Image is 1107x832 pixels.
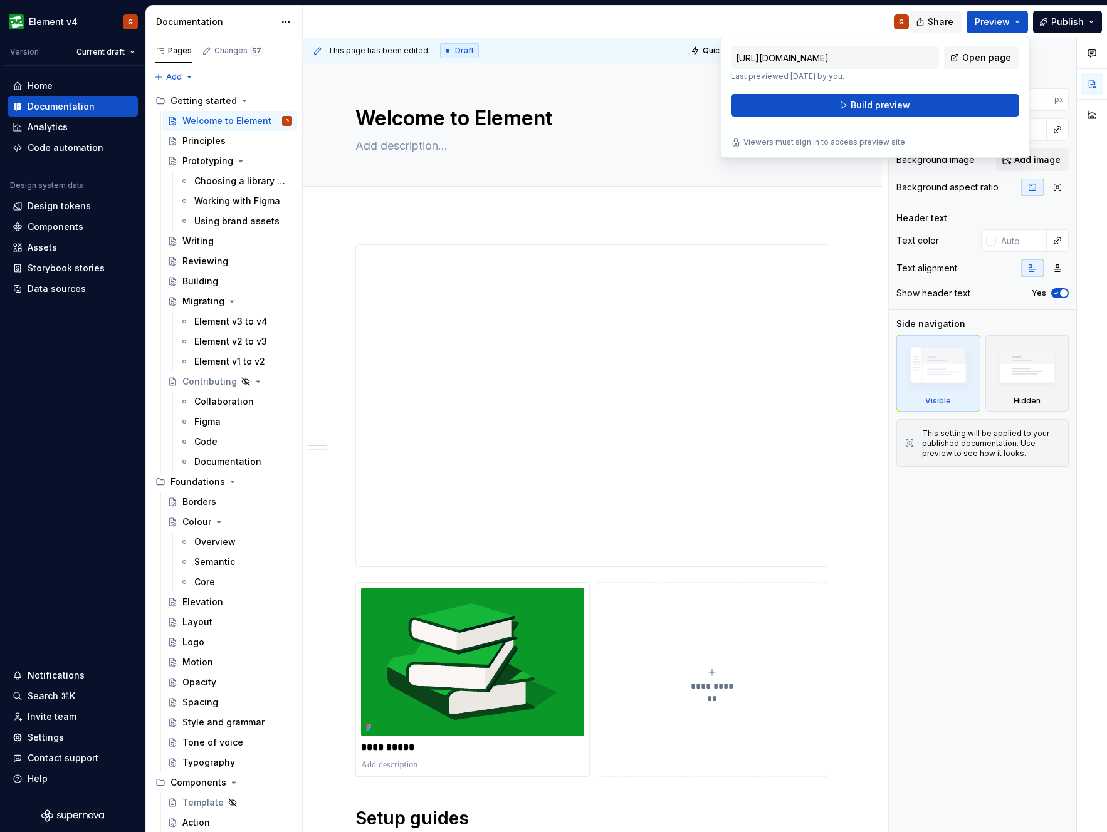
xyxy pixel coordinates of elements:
div: G [128,17,133,27]
div: Core [194,576,215,588]
a: Prototyping [162,151,297,171]
div: Design tokens [28,200,91,212]
div: Code [194,435,218,448]
a: Invite team [8,707,138,727]
span: Draft [455,46,474,56]
div: Version [10,47,39,57]
a: Logo [162,632,297,652]
div: Layout [182,616,212,628]
div: Logo [182,636,204,648]
div: Home [28,80,53,92]
svg: Supernova Logo [41,809,104,822]
a: Template [162,793,297,813]
a: Tone of voice [162,732,297,752]
a: Storybook stories [8,258,138,278]
a: Settings [8,727,138,747]
a: Using brand assets [174,211,297,231]
div: Element v1 to v2 [194,355,265,368]
a: Element v1 to v2 [174,351,297,372]
img: a1163231-533e-497d-a445-0e6f5b523c07.png [9,14,24,29]
a: Choosing a library version [174,171,297,191]
div: Colour [182,516,211,528]
a: Overview [174,532,297,552]
input: Auto [1006,88,1054,111]
div: Foundations [171,476,225,488]
span: Open page [962,51,1011,64]
div: Building [182,275,218,288]
div: Background aspect ratio [896,181,999,194]
span: Add [166,72,182,82]
p: px [1054,95,1064,105]
div: G [899,17,904,27]
div: Data sources [28,283,86,295]
div: Hidden [985,335,1069,412]
div: Element v4 [29,16,78,28]
div: Documentation [28,100,95,113]
span: Current draft [76,47,125,57]
div: Principles [182,135,226,147]
div: Components [28,221,83,233]
a: Working with Figma [174,191,297,211]
div: Prototyping [182,155,233,167]
button: Contact support [8,748,138,768]
div: Template [182,796,224,809]
a: Opacity [162,672,297,692]
a: Welcome to ElementG [162,111,297,131]
div: Style and grammar [182,716,265,729]
button: Notifications [8,665,138,685]
a: Motion [162,652,297,672]
a: Contributing [162,372,297,392]
input: Auto [996,229,1047,252]
div: Documentation [194,455,261,468]
div: Visible [925,396,951,406]
div: Changes [214,46,263,56]
div: Collaboration [194,395,254,408]
button: Add [150,68,197,86]
textarea: Welcome to Element [353,103,827,133]
div: Tone of voice [182,736,243,749]
a: Spacing [162,692,297,712]
div: Elevation [182,596,223,608]
div: Reviewing [182,255,228,268]
a: Writing [162,231,297,251]
a: Design tokens [8,196,138,216]
div: Documentation [156,16,275,28]
div: Element v2 to v3 [194,335,267,348]
div: Storybook stories [28,262,105,274]
button: Preview [967,11,1028,33]
div: Help [28,772,48,785]
div: Assets [28,241,57,254]
div: Spacing [182,696,218,709]
a: Typography [162,752,297,772]
button: Share [910,11,962,33]
a: Semantic [174,552,297,572]
div: Pages [155,46,192,56]
div: Element v3 to v4 [194,315,268,328]
div: Welcome to Element [182,115,271,127]
div: Show header text [896,287,970,299]
div: Contact support [28,752,98,764]
div: Foundations [150,472,297,492]
a: Documentation [174,452,297,472]
div: Invite team [28,710,76,723]
span: Publish [1051,16,1084,28]
a: Migrating [162,291,297,311]
div: Side navigation [896,318,965,330]
div: Design system data [10,180,84,190]
span: Quick preview [703,46,757,56]
a: Style and grammar [162,712,297,732]
span: 57 [250,46,263,56]
div: Background image [896,153,975,166]
p: Viewers must sign in to access preview site. [743,137,907,147]
div: Opacity [182,676,216,689]
button: Search ⌘K [8,686,138,706]
a: Assets [8,237,138,257]
a: Documentation [8,96,138,117]
button: Build preview [731,94,1019,117]
label: Yes [1032,288,1046,298]
a: Reviewing [162,251,297,271]
div: Borders [182,496,216,508]
div: Components [150,772,297,793]
div: Figma [194,415,221,428]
